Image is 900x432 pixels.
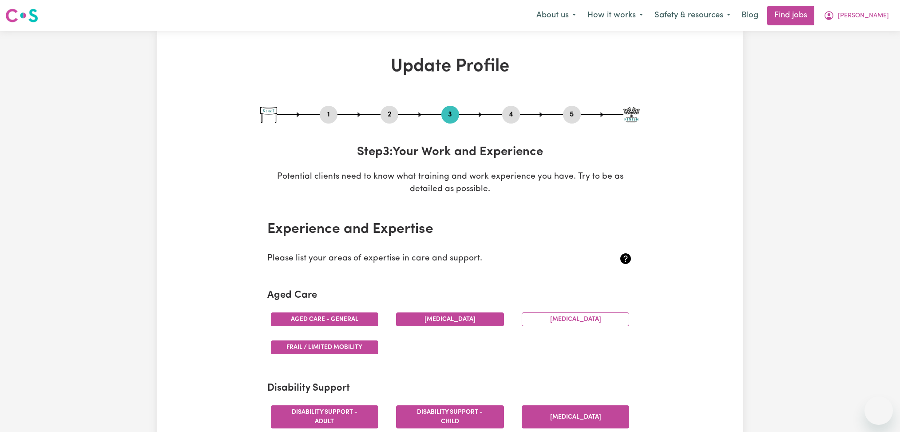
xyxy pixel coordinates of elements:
span: [PERSON_NAME] [838,11,889,21]
a: Find jobs [767,6,814,25]
button: Frail / limited mobility [271,340,379,354]
p: Please list your areas of expertise in care and support. [267,252,572,265]
button: Disability support - Child [396,405,504,428]
button: Aged care - General [271,312,379,326]
button: Go to step 1 [320,109,337,120]
img: Careseekers logo [5,8,38,24]
button: [MEDICAL_DATA] [396,312,504,326]
h3: Step 3 : Your Work and Experience [260,145,640,160]
h1: Update Profile [260,56,640,77]
h2: Experience and Expertise [267,221,633,238]
button: About us [531,6,582,25]
button: Go to step 3 [441,109,459,120]
button: Go to step 5 [563,109,581,120]
button: Disability support - Adult [271,405,379,428]
h2: Disability Support [267,383,633,395]
a: Careseekers logo [5,5,38,26]
button: How it works [582,6,649,25]
p: Potential clients need to know what training and work experience you have. Try to be as detailed ... [260,171,640,196]
button: [MEDICAL_DATA] [522,312,630,326]
button: [MEDICAL_DATA] [522,405,630,428]
button: Safety & resources [649,6,736,25]
h2: Aged Care [267,290,633,302]
button: Go to step 2 [381,109,398,120]
button: Go to step 4 [502,109,520,120]
a: Blog [736,6,764,25]
button: My Account [818,6,895,25]
iframe: Button to launch messaging window [864,396,893,425]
